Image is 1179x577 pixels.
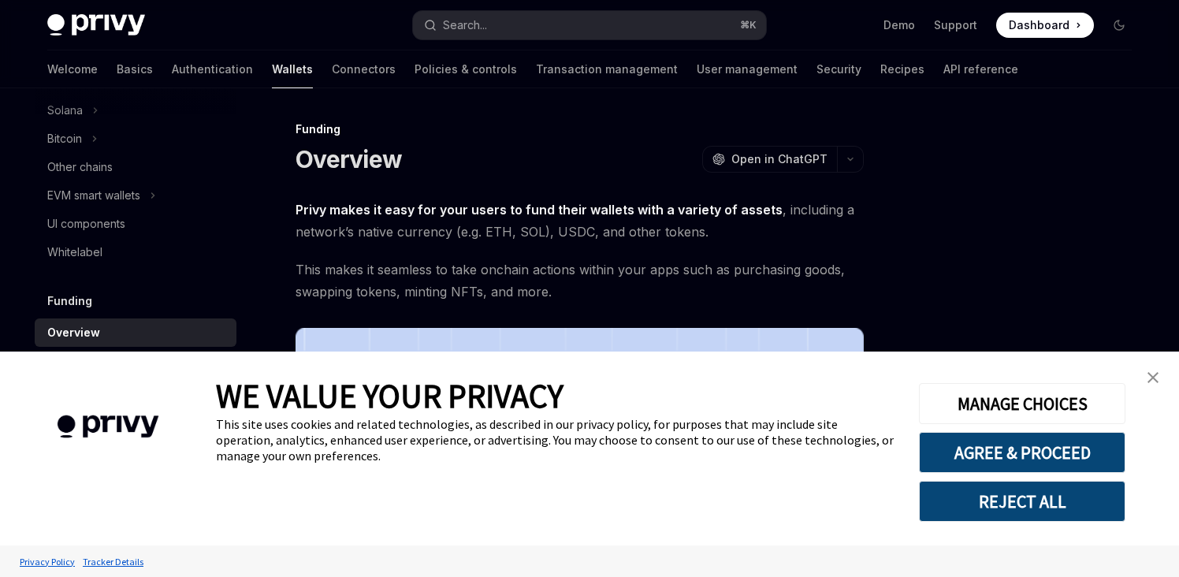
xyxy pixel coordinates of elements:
[35,181,164,210] button: EVM smart wallets
[47,186,140,205] div: EVM smart wallets
[296,202,783,218] strong: Privy makes it easy for your users to fund their wallets with a variety of assets
[47,158,113,177] div: Other chains
[35,153,236,181] a: Other chains
[919,432,1125,473] button: AGREE & PROCEED
[536,50,678,88] a: Transaction management
[731,151,828,167] span: Open in ChatGPT
[919,383,1125,424] button: MANAGE CHOICES
[24,393,192,461] img: company logo
[35,318,236,347] a: Overview
[47,50,98,88] a: Welcome
[35,125,106,153] button: Bitcoin
[79,548,147,575] a: Tracker Details
[697,50,798,88] a: User management
[1147,372,1159,383] img: close banner
[934,17,977,33] a: Support
[996,13,1094,38] a: Dashboard
[47,292,92,311] h5: Funding
[816,50,861,88] a: Security
[216,375,563,416] span: WE VALUE YOUR PRIVACY
[296,145,402,173] h1: Overview
[35,238,236,266] a: Whitelabel
[16,548,79,575] a: Privacy Policy
[1009,17,1069,33] span: Dashboard
[47,129,82,148] div: Bitcoin
[35,347,117,375] button: Methods
[272,50,313,88] a: Wallets
[35,210,236,238] a: UI components
[47,14,145,36] img: dark logo
[919,481,1125,522] button: REJECT ALL
[332,50,396,88] a: Connectors
[740,19,757,32] span: ⌘ K
[1137,362,1169,393] a: close banner
[172,50,253,88] a: Authentication
[1106,13,1132,38] button: Toggle dark mode
[296,259,864,303] span: This makes it seamless to take onchain actions within your apps such as purchasing goods, swappin...
[47,214,125,233] div: UI components
[415,50,517,88] a: Policies & controls
[296,199,864,243] span: , including a network’s native currency (e.g. ETH, SOL), USDC, and other tokens.
[47,323,100,342] div: Overview
[702,146,837,173] button: Open in ChatGPT
[413,11,766,39] button: Search...⌘K
[880,50,924,88] a: Recipes
[296,121,864,137] div: Funding
[883,17,915,33] a: Demo
[117,50,153,88] a: Basics
[943,50,1018,88] a: API reference
[216,416,895,463] div: This site uses cookies and related technologies, as described in our privacy policy, for purposes...
[443,16,487,35] div: Search...
[47,243,102,262] div: Whitelabel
